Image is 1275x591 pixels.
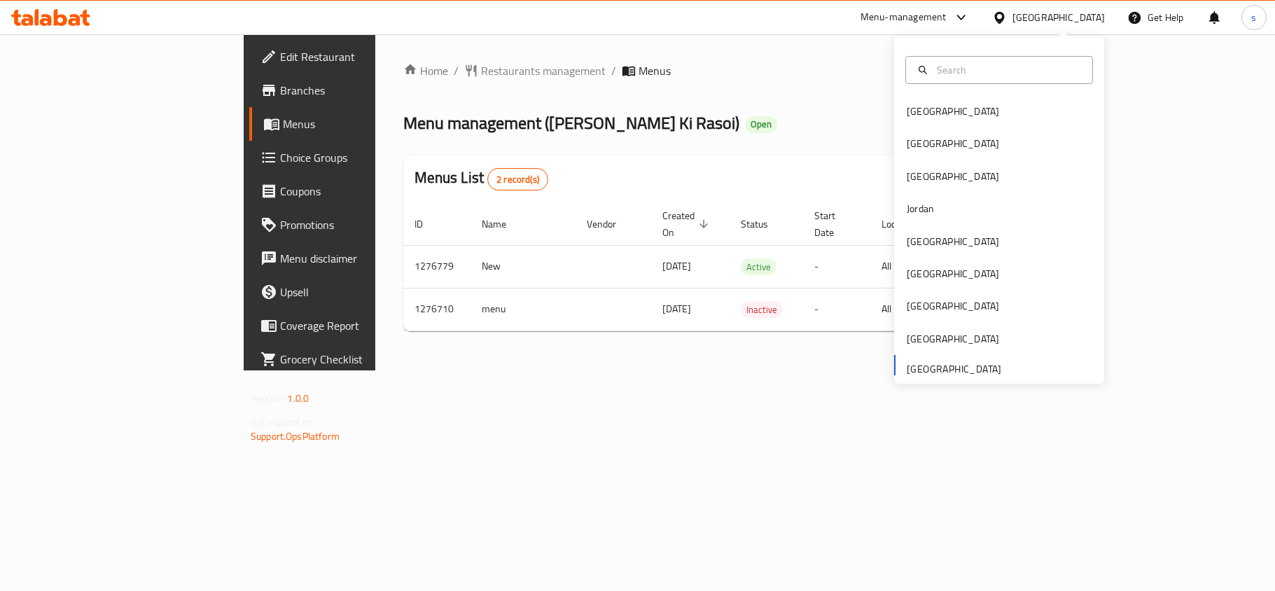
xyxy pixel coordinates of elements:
[639,62,671,79] span: Menus
[280,48,445,65] span: Edit Restaurant
[907,201,934,216] div: Jordan
[907,234,999,249] div: [GEOGRAPHIC_DATA]
[741,258,776,275] div: Active
[487,168,548,190] div: Total records count
[249,342,457,376] a: Grocery Checklist
[870,288,942,331] td: All
[249,309,457,342] a: Coverage Report
[662,207,713,241] span: Created On
[907,136,999,151] div: [GEOGRAPHIC_DATA]
[814,207,854,241] span: Start Date
[907,331,999,347] div: [GEOGRAPHIC_DATA]
[907,298,999,314] div: [GEOGRAPHIC_DATA]
[249,242,457,275] a: Menu disclaimer
[907,169,999,184] div: [GEOGRAPHIC_DATA]
[280,183,445,200] span: Coupons
[481,62,606,79] span: Restaurants management
[280,250,445,267] span: Menu disclaimer
[931,62,1084,78] input: Search
[403,107,739,139] span: Menu management ( [PERSON_NAME] Ki Rasoi )
[280,317,445,334] span: Coverage Report
[1012,10,1105,25] div: [GEOGRAPHIC_DATA]
[587,216,634,232] span: Vendor
[251,413,315,431] span: Get support on:
[488,173,548,186] span: 2 record(s)
[249,275,457,309] a: Upsell
[471,288,576,331] td: menu
[482,216,524,232] span: Name
[611,62,616,79] li: /
[861,9,947,26] div: Menu-management
[471,245,576,288] td: New
[249,40,457,74] a: Edit Restaurant
[662,300,691,318] span: [DATE]
[882,216,926,232] span: Locale
[1251,10,1256,25] span: s
[280,351,445,368] span: Grocery Checklist
[283,116,445,132] span: Menus
[287,389,309,408] span: 1.0.0
[280,82,445,99] span: Branches
[803,245,870,288] td: -
[741,259,776,275] span: Active
[249,174,457,208] a: Coupons
[280,216,445,233] span: Promotions
[403,62,1003,79] nav: breadcrumb
[907,266,999,281] div: [GEOGRAPHIC_DATA]
[662,257,691,275] span: [DATE]
[280,284,445,300] span: Upsell
[249,208,457,242] a: Promotions
[464,62,606,79] a: Restaurants management
[741,302,783,318] span: Inactive
[741,216,786,232] span: Status
[249,107,457,141] a: Menus
[251,427,340,445] a: Support.OpsPlatform
[280,149,445,166] span: Choice Groups
[745,118,777,130] span: Open
[907,104,999,119] div: [GEOGRAPHIC_DATA]
[870,245,942,288] td: All
[249,74,457,107] a: Branches
[414,167,548,190] h2: Menus List
[403,203,1099,331] table: enhanced table
[741,301,783,318] div: Inactive
[251,389,285,408] span: Version:
[745,116,777,133] div: Open
[803,288,870,331] td: -
[249,141,457,174] a: Choice Groups
[414,216,441,232] span: ID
